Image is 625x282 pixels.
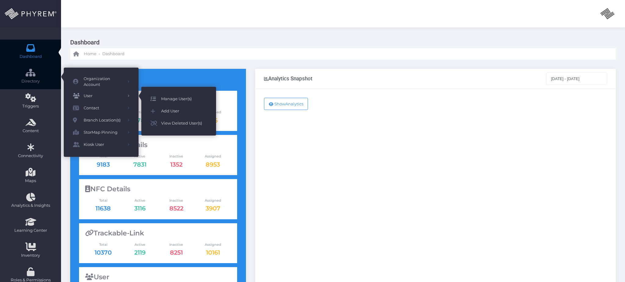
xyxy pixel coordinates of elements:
span: Active [121,242,158,247]
a: Kiosk User [64,139,139,151]
span: Contact [84,104,123,112]
span: Dashboard [102,51,125,57]
a: 3116 [134,205,146,212]
h3: Dashboard [70,37,611,48]
span: User [84,92,123,100]
span: Branch Location(s) [84,116,123,124]
span: Kiosk User [84,141,123,149]
span: Home [84,51,96,57]
a: 1352 [170,161,182,168]
a: User [64,90,139,102]
a: 10370 [95,249,112,256]
span: Content [4,128,57,134]
span: Dashboard [20,54,42,60]
a: 8953 [206,161,220,168]
div: NFC Details [85,185,231,193]
span: Show [274,101,285,106]
a: Contact [64,102,139,114]
a: Home [73,48,96,60]
button: ShowAnalytics [264,98,308,110]
a: 10161 [206,249,220,256]
a: Organization Account [64,74,139,90]
span: Total [85,198,122,203]
a: 9183 [97,161,110,168]
a: 7831 [133,161,146,168]
input: Select Date Range [546,72,607,85]
a: 11638 [96,205,111,212]
a: Add User [141,105,216,117]
div: Trackable-Link [85,229,231,237]
span: Add User [161,107,207,115]
span: Active [121,154,158,159]
span: Assigned [195,198,231,203]
span: Active [121,198,158,203]
span: Maps [25,178,36,184]
span: Inventory [4,252,57,259]
div: QR-Code Details [85,141,231,149]
span: Assigned [195,154,231,159]
span: Total [85,242,122,247]
span: Inactive [158,154,195,159]
span: Inactive [158,242,195,247]
span: Assigned [195,242,231,247]
span: StorMap Pinning [84,129,123,136]
a: StorMap Pinning [64,126,139,139]
a: 3907 [206,205,220,212]
span: Analytics & Insights [4,203,57,209]
span: Learning Center [4,227,57,234]
span: Organization Account [84,76,123,88]
a: Branch Location(s) [64,114,139,126]
li: - [98,51,101,57]
a: Dashboard [102,48,125,60]
a: View Deleted User(s) [141,117,216,129]
a: 8522 [169,205,183,212]
span: Triggers [4,103,57,109]
span: Directory [4,78,57,84]
div: User [85,273,231,281]
span: Inactive [158,198,195,203]
div: Analytics Snapshot [264,76,312,82]
span: View Deleted User(s) [161,119,207,127]
a: 2119 [134,249,146,256]
span: Manage User(s) [161,95,207,103]
a: Manage User(s) [141,93,216,105]
span: Connectivity [4,153,57,159]
a: 8251 [170,249,183,256]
